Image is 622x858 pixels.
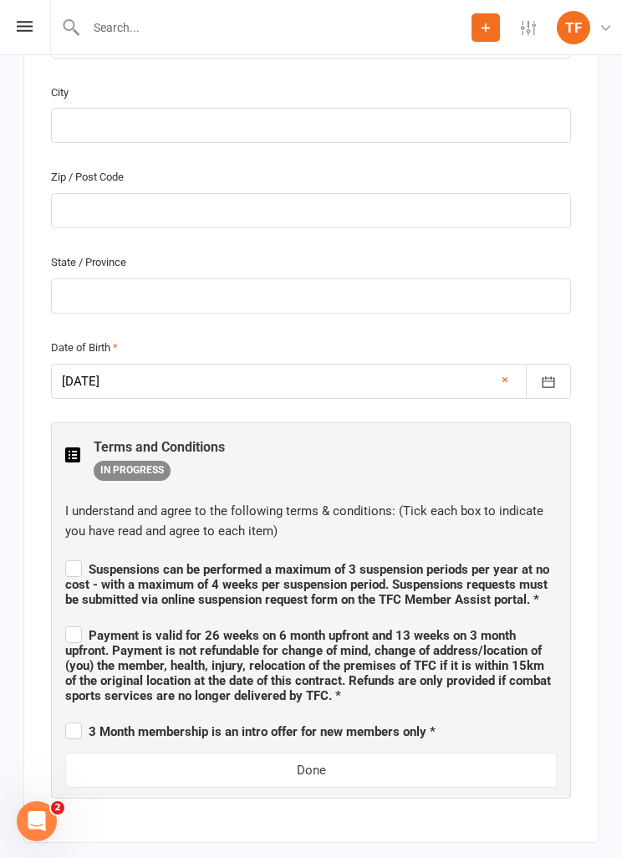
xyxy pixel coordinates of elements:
span: 2 [51,801,64,815]
label: Zip / Post Code [51,169,124,186]
span: Suspensions can be performed a maximum of 3 suspension periods per year at no cost - with a maxim... [65,562,549,607]
input: Search... [81,16,472,39]
h3: Terms and Conditions [94,433,225,455]
span: IN PROGRESS [94,461,171,481]
span: 3 Month membership is an intro offer for new members only * [65,724,436,739]
label: Date of Birth [51,340,118,357]
div: I understand and agree to the following terms & conditions: (Tick each box to indicate you have r... [65,501,557,541]
label: State / Province [51,254,126,272]
div: TF [557,11,590,44]
iframe: Intercom live chat [17,801,57,841]
label: City [51,84,69,102]
a: × [502,370,508,390]
span: Payment is valid for 26 weeks on 6 month upfront and 13 weeks on 3 month upfront. Payment is not ... [65,628,551,703]
button: Done [65,753,557,788]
